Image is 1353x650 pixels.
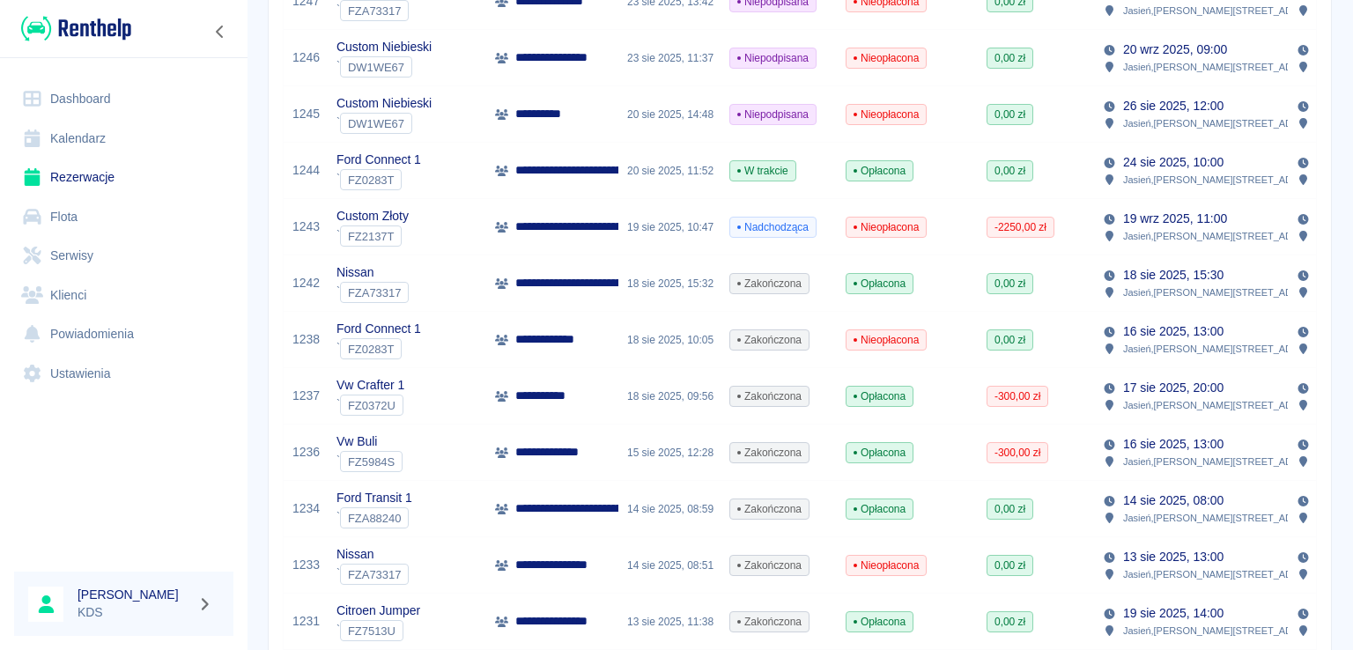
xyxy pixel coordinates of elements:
[14,119,233,159] a: Kalendarz
[847,163,913,179] span: Opłacona
[336,545,409,564] p: Nissan
[336,225,409,247] div: `
[1123,284,1328,300] p: Jasień , [PERSON_NAME][STREET_ADDRESS]
[336,338,421,359] div: `
[1123,266,1224,284] p: 18 sie 2025, 15:30
[336,56,432,78] div: `
[1123,435,1224,454] p: 16 sie 2025, 13:00
[1123,379,1224,397] p: 17 sie 2025, 20:00
[987,219,1054,235] span: -2250,00 zł
[847,445,913,461] span: Opłacona
[987,276,1032,292] span: 0,00 zł
[847,501,913,517] span: Opłacona
[730,332,809,348] span: Zakończona
[1123,454,1328,469] p: Jasień , [PERSON_NAME][STREET_ADDRESS]
[1123,228,1328,244] p: Jasień , [PERSON_NAME][STREET_ADDRESS]
[292,161,320,180] a: 1244
[730,558,809,573] span: Zakończona
[336,376,404,395] p: Vw Crafter 1
[987,388,1047,404] span: -300,00 zł
[730,445,809,461] span: Zakończona
[730,107,816,122] span: Niepodpisana
[341,624,403,638] span: FZ7513U
[730,163,795,179] span: W trakcie
[336,320,421,338] p: Ford Connect 1
[618,312,721,368] div: 18 sie 2025, 10:05
[987,332,1032,348] span: 0,00 zł
[336,451,403,472] div: `
[1123,115,1328,131] p: Jasień , [PERSON_NAME][STREET_ADDRESS]
[14,14,131,43] a: Renthelp logo
[78,586,190,603] h6: [PERSON_NAME]
[341,4,408,18] span: FZA73317
[1123,491,1224,510] p: 14 sie 2025, 08:00
[336,507,412,528] div: `
[14,236,233,276] a: Serwisy
[847,558,926,573] span: Nieopłacona
[341,286,408,299] span: FZA73317
[336,620,420,641] div: `
[78,603,190,622] p: KDS
[341,512,408,525] span: FZA88240
[618,537,721,594] div: 14 sie 2025, 08:51
[341,399,403,412] span: FZ0372U
[847,388,913,404] span: Opłacona
[847,219,926,235] span: Nieopłacona
[1123,172,1328,188] p: Jasień , [PERSON_NAME][STREET_ADDRESS]
[21,14,131,43] img: Renthelp logo
[341,230,401,243] span: FZ2137T
[618,594,721,650] div: 13 sie 2025, 11:38
[336,602,420,620] p: Citroen Jumper
[207,20,233,43] button: Zwiń nawigację
[1123,153,1224,172] p: 24 sie 2025, 10:00
[847,107,926,122] span: Nieopłacona
[987,445,1047,461] span: -300,00 zł
[292,48,320,67] a: 1246
[14,158,233,197] a: Rezerwacje
[987,614,1032,630] span: 0,00 zł
[336,263,409,282] p: Nissan
[336,207,409,225] p: Custom Złoty
[292,218,320,236] a: 1243
[1123,210,1227,228] p: 19 wrz 2025, 11:00
[336,94,432,113] p: Custom Niebieski
[292,499,320,518] a: 1234
[618,30,721,86] div: 23 sie 2025, 11:37
[341,117,411,130] span: DW1WE67
[292,105,320,123] a: 1245
[336,113,432,134] div: `
[292,330,320,349] a: 1238
[341,568,408,581] span: FZA73317
[730,388,809,404] span: Zakończona
[1123,397,1328,413] p: Jasień , [PERSON_NAME][STREET_ADDRESS]
[292,274,320,292] a: 1242
[1123,3,1328,18] p: Jasień , [PERSON_NAME][STREET_ADDRESS]
[987,501,1032,517] span: 0,00 zł
[730,276,809,292] span: Zakończona
[1123,604,1224,623] p: 19 sie 2025, 14:00
[618,255,721,312] div: 18 sie 2025, 15:32
[618,86,721,143] div: 20 sie 2025, 14:48
[336,489,412,507] p: Ford Transit 1
[14,197,233,237] a: Flota
[987,107,1032,122] span: 0,00 zł
[336,564,409,585] div: `
[1123,566,1328,582] p: Jasień , [PERSON_NAME][STREET_ADDRESS]
[292,387,320,405] a: 1237
[1123,97,1224,115] p: 26 sie 2025, 12:00
[336,38,432,56] p: Custom Niebieski
[14,276,233,315] a: Klienci
[730,614,809,630] span: Zakończona
[292,612,320,631] a: 1231
[336,395,404,416] div: `
[618,143,721,199] div: 20 sie 2025, 11:52
[618,199,721,255] div: 19 sie 2025, 10:47
[1123,623,1328,639] p: Jasień , [PERSON_NAME][STREET_ADDRESS]
[847,50,926,66] span: Nieopłacona
[987,163,1032,179] span: 0,00 zł
[336,169,421,190] div: `
[618,368,721,425] div: 18 sie 2025, 09:56
[341,455,402,469] span: FZ5984S
[1123,548,1224,566] p: 13 sie 2025, 13:00
[847,614,913,630] span: Opłacona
